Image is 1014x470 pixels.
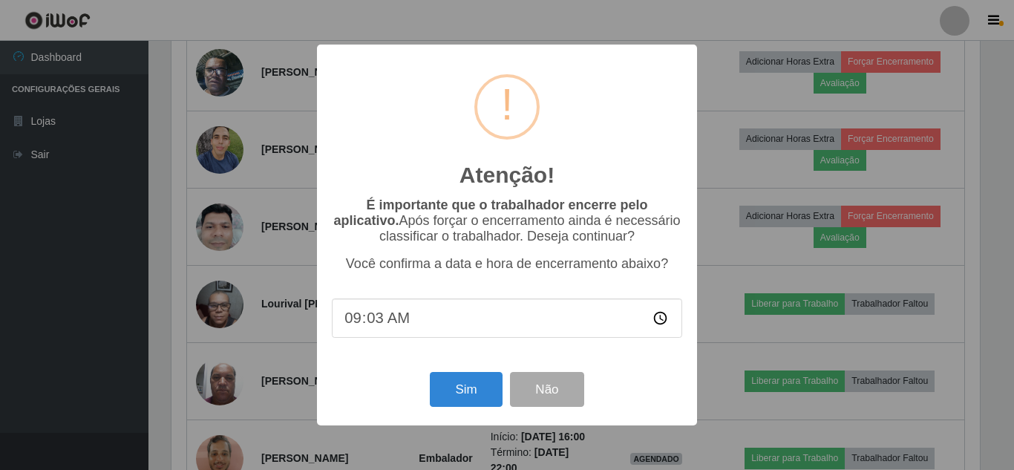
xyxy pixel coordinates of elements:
button: Não [510,372,583,407]
p: Após forçar o encerramento ainda é necessário classificar o trabalhador. Deseja continuar? [332,198,682,244]
h2: Atenção! [459,162,555,189]
b: É importante que o trabalhador encerre pelo aplicativo. [333,198,647,228]
p: Você confirma a data e hora de encerramento abaixo? [332,256,682,272]
button: Sim [430,372,502,407]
